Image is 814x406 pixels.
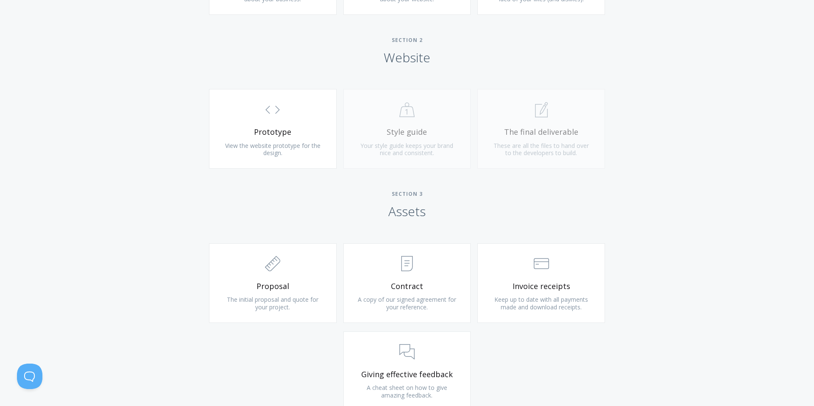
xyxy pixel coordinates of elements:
[494,295,588,311] span: Keep up to date with all payments made and download receipts.
[209,243,337,323] a: Proposal The initial proposal and quote for your project.
[227,295,318,311] span: The initial proposal and quote for your project.
[209,89,337,169] a: Prototype View the website prototype for the design.
[343,243,471,323] a: Contract A copy of our signed agreement for your reference.
[222,127,323,137] span: Prototype
[477,243,605,323] a: Invoice receipts Keep up to date with all payments made and download receipts.
[222,281,323,291] span: Proposal
[357,281,458,291] span: Contract
[358,295,456,311] span: A copy of our signed agreement for your reference.
[367,384,447,399] span: A cheat sheet on how to give amazing feedback.
[17,364,42,389] iframe: Toggle Customer Support
[357,370,458,379] span: Giving effective feedback
[491,281,592,291] span: Invoice receipts
[225,142,321,157] span: View the website prototype for the design.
